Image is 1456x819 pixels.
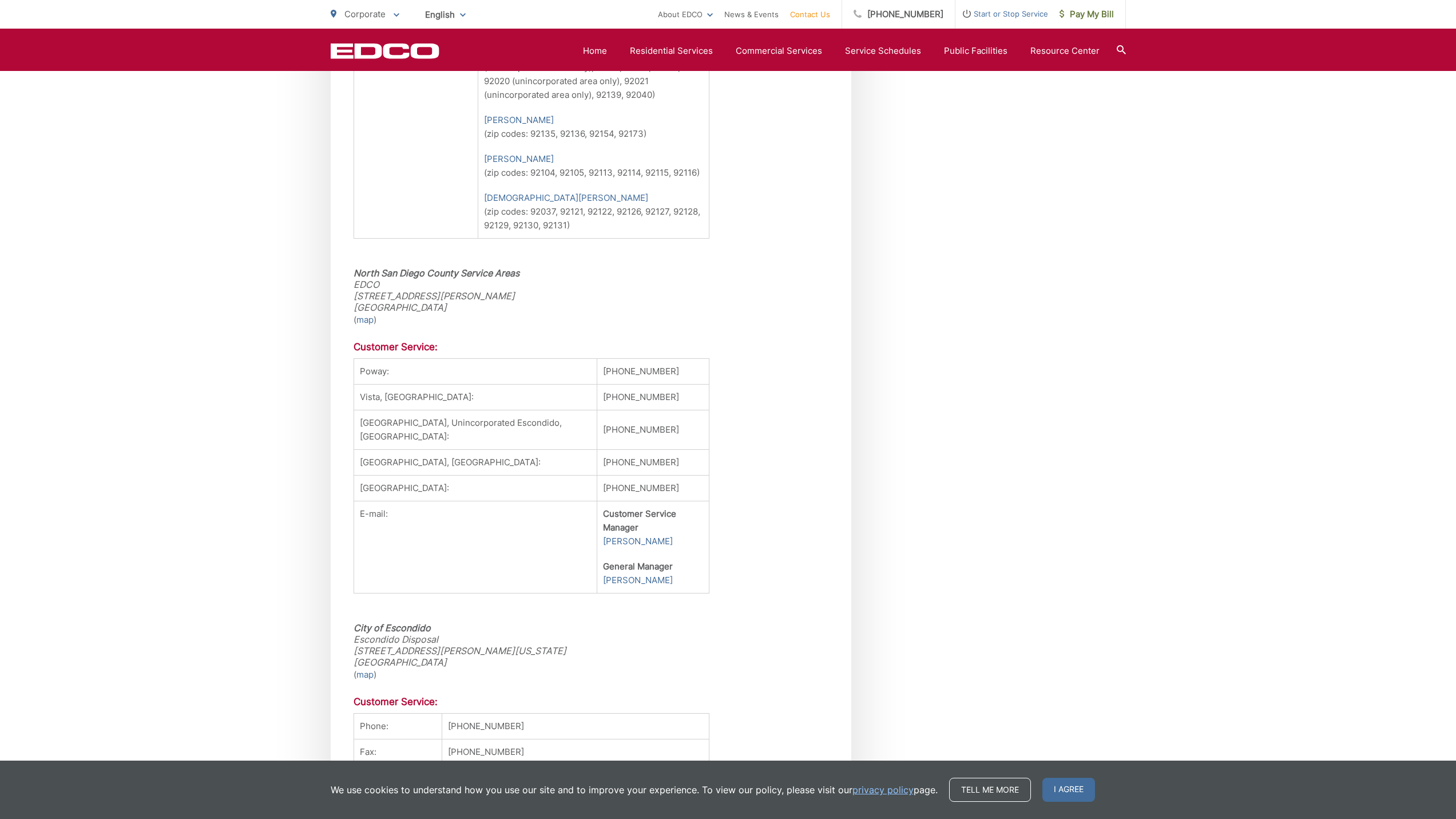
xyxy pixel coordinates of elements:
a: map [356,668,374,682]
a: [PERSON_NAME] [484,113,554,127]
td: [PHONE_NUMBER] [597,359,709,385]
td: Vista, [GEOGRAPHIC_DATA]: [354,385,597,410]
p: (zip codes: 92104, 92105, 92113, 92114, 92115, 92116) [484,152,703,180]
td: [PHONE_NUMBER] [442,739,709,765]
td: Fax: [354,739,442,765]
strong: North San Diego County Service Areas [354,267,519,279]
span: Corporate [344,9,386,19]
a: Commercial Services [736,44,822,58]
td: [PHONE_NUMBER] [442,714,709,739]
address: Escondido Disposal [STREET_ADDRESS][PERSON_NAME][US_STATE] [GEOGRAPHIC_DATA] [354,622,828,668]
a: Service Schedules [845,44,921,58]
p: (zip codes: 92135, 92136, 92154, 92173) [484,113,703,141]
td: Poway: [354,359,597,385]
a: News & Events [724,7,779,21]
p: ( ) [354,668,828,682]
address: EDCO [STREET_ADDRESS][PERSON_NAME] [GEOGRAPHIC_DATA] [354,267,828,313]
td: Phone: [354,714,442,739]
h4: Customer Service: [354,696,828,707]
a: [DEMOGRAPHIC_DATA][PERSON_NAME] [484,191,648,205]
span: I agree [1042,778,1095,802]
a: Home [583,44,607,58]
a: map [356,313,374,327]
a: [PERSON_NAME] [603,573,673,587]
td: [GEOGRAPHIC_DATA], Unincorporated Escondido, [GEOGRAPHIC_DATA]: [354,410,597,450]
strong: City of Escondido [354,622,431,634]
span: Pay My Bill [1060,7,1114,21]
td: [PHONE_NUMBER] [597,410,709,450]
td: [GEOGRAPHIC_DATA], [GEOGRAPHIC_DATA]: [354,450,597,476]
span: English [416,5,474,25]
a: EDCD logo. Return to the homepage. [331,43,439,59]
td: E-mail: [354,501,597,594]
p: ( ) [354,313,828,327]
a: Public Facilities [944,44,1007,58]
a: About EDCO [658,7,713,21]
a: [PERSON_NAME] [484,152,554,166]
strong: General Manager [603,561,673,572]
a: Residential Services [630,44,713,58]
a: Resource Center [1030,44,1100,58]
p: We use cookies to understand how you use our site and to improve your experience. To view our pol... [331,783,938,797]
p: (zip codes: 92037, 92121, 92122, 92126, 92127, 92128, 92129, 92130, 92131) [484,191,703,232]
h4: Customer Service: [354,341,828,353]
a: privacy policy [852,783,914,797]
a: [PERSON_NAME] [603,535,673,548]
strong: Customer Service Manager [603,508,676,533]
td: [PHONE_NUMBER] [597,385,709,410]
a: Contact Us [790,7,830,21]
td: [GEOGRAPHIC_DATA]: [354,476,597,501]
td: [PHONE_NUMBER] [597,476,709,501]
td: [PHONE_NUMBER] [597,450,709,476]
a: Tell me more [949,778,1031,802]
